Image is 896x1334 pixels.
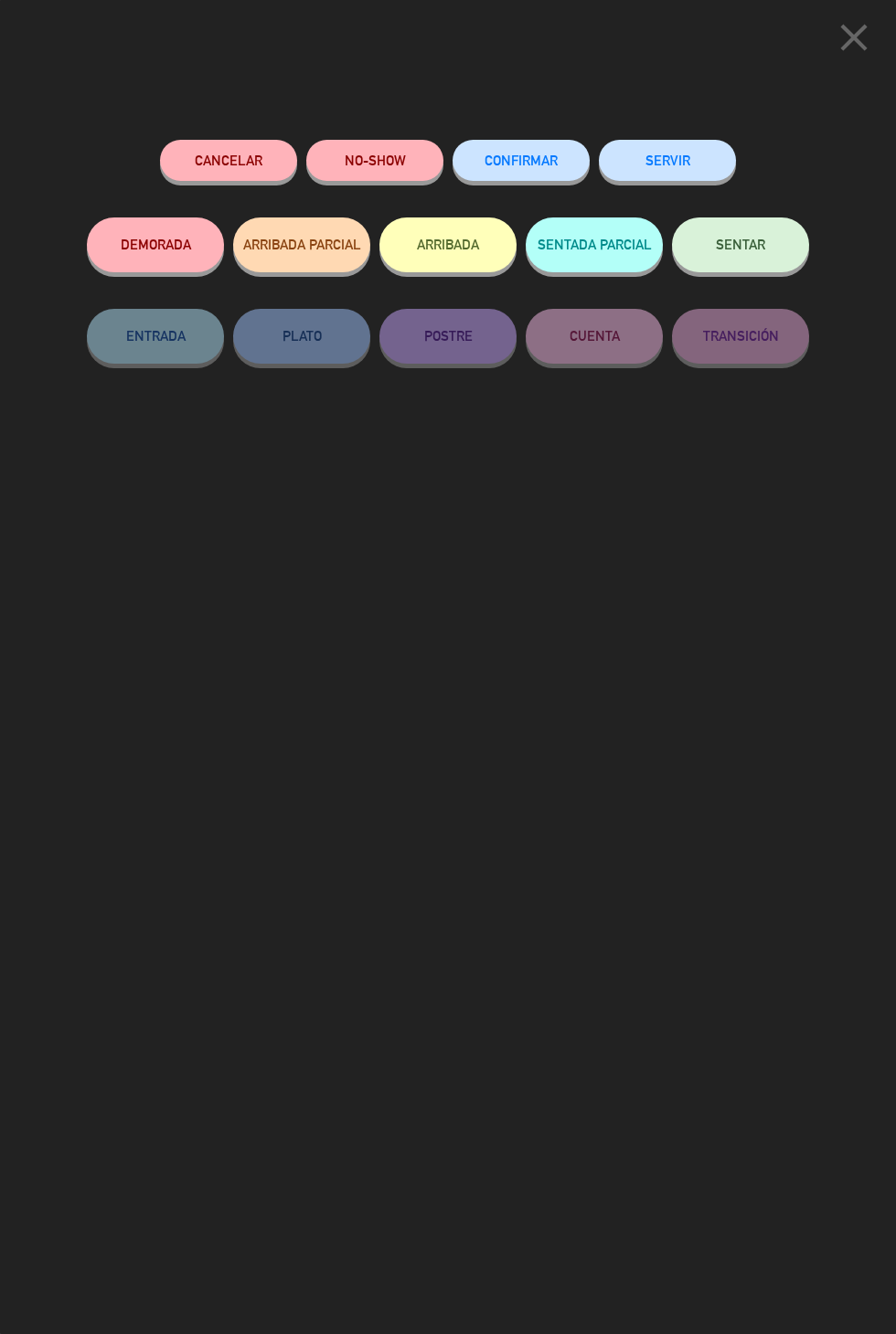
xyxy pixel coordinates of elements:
button: POSTRE [379,309,517,364]
span: CONFIRMAR [485,153,558,168]
button: Cancelar [160,140,297,181]
button: CONFIRMAR [453,140,590,181]
button: TRANSICIÓN [672,309,809,364]
button: ENTRADA [87,309,224,364]
span: ARRIBADA PARCIAL [243,237,361,252]
button: SENTADA PARCIAL [526,217,663,272]
i: close [831,15,877,60]
button: close [826,14,882,68]
span: SENTAR [716,237,765,252]
button: PLATO [233,309,370,364]
button: ARRIBADA PARCIAL [233,217,370,272]
button: SERVIR [599,140,736,181]
button: CUENTA [526,309,663,364]
button: ARRIBADA [379,217,517,272]
button: DEMORADA [87,217,224,272]
button: SENTAR [672,217,809,272]
button: NO-SHOW [306,140,443,181]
